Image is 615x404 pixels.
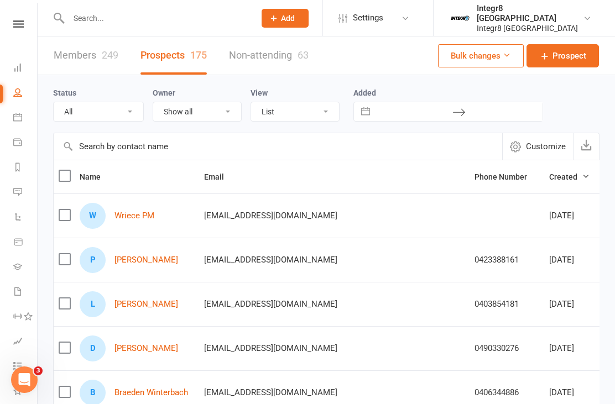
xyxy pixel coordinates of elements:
label: Added [353,88,543,97]
a: Wriece PM [114,211,154,221]
img: thumb_image1744271085.png [449,7,471,29]
span: Customize [526,140,566,153]
button: Created [549,170,590,183]
div: Integr8 [GEOGRAPHIC_DATA] [477,23,583,33]
div: 0423388161 [475,255,539,265]
a: Payments [13,131,38,156]
a: [PERSON_NAME] [114,344,178,353]
span: [EMAIL_ADDRESS][DOMAIN_NAME] [204,205,337,226]
label: Status [53,88,76,97]
div: 63 [298,49,309,61]
a: Members249 [54,36,118,75]
div: Dion [80,335,106,361]
div: [DATE] [549,255,590,265]
a: Assessments [13,330,38,355]
span: Add [281,14,295,23]
span: Email [204,172,236,181]
span: 3 [34,366,43,375]
div: 0403854181 [475,300,539,309]
button: Name [80,170,113,183]
span: [EMAIL_ADDRESS][DOMAIN_NAME] [204,293,337,314]
button: Customize [502,133,573,160]
div: 0490330276 [475,344,539,353]
div: [DATE] [549,344,590,353]
iframe: Intercom live chat [11,366,38,393]
input: Search by contact name [54,133,502,160]
a: [PERSON_NAME] [114,300,178,309]
span: Name [80,172,113,181]
a: Reports [13,156,38,181]
button: Email [204,170,236,183]
div: Integr8 [GEOGRAPHIC_DATA] [477,3,583,23]
a: People [13,81,38,106]
span: Prospect [553,49,586,62]
a: Prospects175 [140,36,207,75]
div: [DATE] [549,300,590,309]
div: 0406344886 [475,388,539,397]
div: Pierre [80,247,106,273]
a: Non-attending63 [229,36,309,75]
span: Created [549,172,590,181]
a: Calendar [13,106,38,131]
div: [DATE] [549,388,590,397]
a: Product Sales [13,230,38,255]
label: View [251,88,268,97]
div: Liam [80,291,106,317]
a: [PERSON_NAME] [114,255,178,265]
label: Owner [153,88,175,97]
button: Bulk changes [438,44,524,67]
div: 175 [190,49,207,61]
div: [DATE] [549,211,590,221]
div: Wriece [80,203,106,229]
span: [EMAIL_ADDRESS][DOMAIN_NAME] [204,382,337,403]
button: Interact with the calendar and add the check-in date for your trip. [356,102,376,121]
button: Phone Number [475,170,539,183]
a: Prospect [527,44,599,67]
button: Add [262,9,309,28]
span: Phone Number [475,172,539,181]
a: Braeden Winterbach [114,388,188,397]
a: Dashboard [13,56,38,81]
div: 249 [102,49,118,61]
input: Search... [65,11,247,26]
span: [EMAIL_ADDRESS][DOMAIN_NAME] [204,338,337,359]
span: Settings [353,6,383,30]
span: [EMAIL_ADDRESS][DOMAIN_NAME] [204,249,337,270]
